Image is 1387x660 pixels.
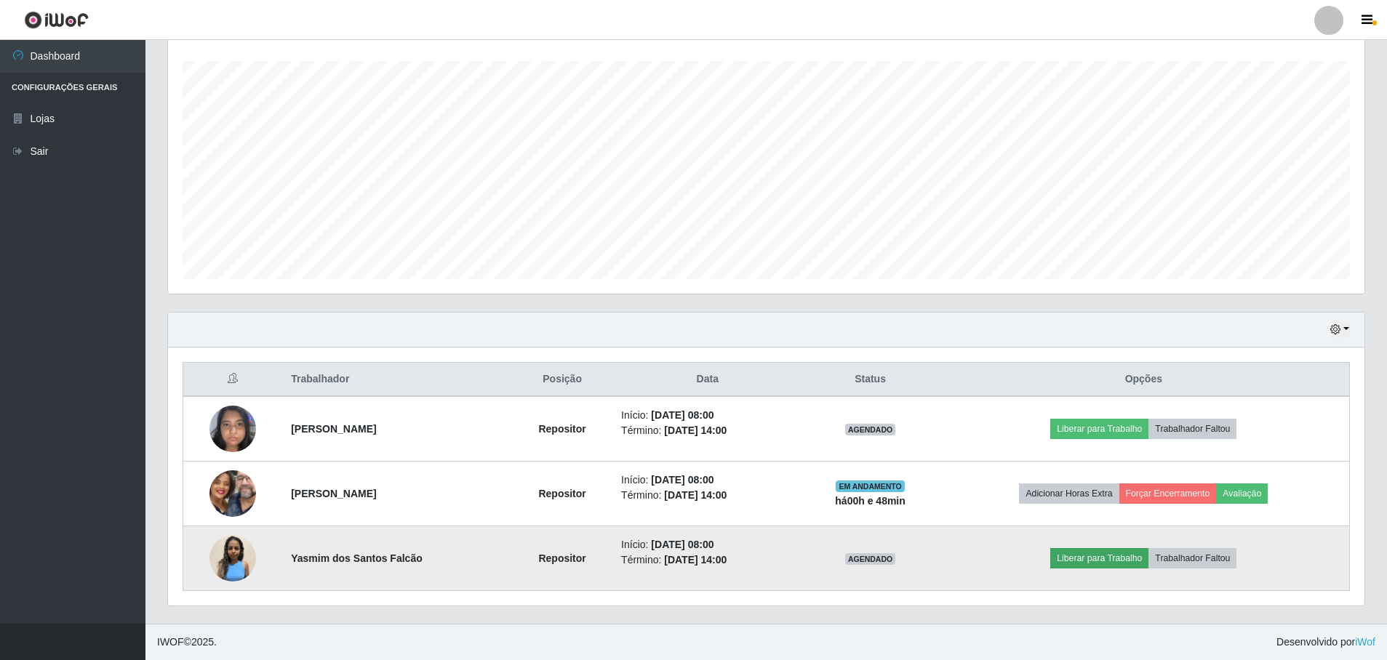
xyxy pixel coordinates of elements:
[621,472,794,488] li: Início:
[291,488,376,499] strong: [PERSON_NAME]
[512,363,612,397] th: Posição
[538,552,585,564] strong: Repositor
[1276,635,1375,650] span: Desenvolvido por
[538,423,585,435] strong: Repositor
[1019,483,1119,504] button: Adicionar Horas Extra
[664,424,727,436] time: [DATE] 14:00
[621,537,794,552] li: Início:
[664,489,727,501] time: [DATE] 14:00
[651,409,714,421] time: [DATE] 08:00
[835,495,906,507] strong: há 00 h e 48 min
[836,480,905,492] span: EM ANDAMENTO
[291,423,376,435] strong: [PERSON_NAME]
[1148,548,1236,568] button: Trabalhador Faltou
[1355,636,1375,648] a: iWof
[651,474,714,486] time: [DATE] 08:00
[845,553,896,565] span: AGENDADO
[209,442,256,545] img: 1748716470953.jpeg
[664,554,727,566] time: [DATE] 14:00
[621,488,794,503] li: Término:
[1050,548,1148,568] button: Liberar para Trabalho
[1148,419,1236,439] button: Trabalhador Faltou
[1119,483,1217,504] button: Forçar Encerramento
[291,552,423,564] strong: Yasmim dos Santos Falcão
[209,398,256,459] img: 1748212223839.jpeg
[621,408,794,423] li: Início:
[538,488,585,499] strong: Repositor
[157,636,184,648] span: IWOF
[1216,483,1268,504] button: Avaliação
[621,552,794,568] li: Término:
[157,635,217,650] span: © 2025 .
[1050,419,1148,439] button: Liberar para Trabalho
[282,363,512,397] th: Trabalhador
[621,423,794,438] li: Término:
[802,363,938,397] th: Status
[612,363,802,397] th: Data
[209,535,256,581] img: 1751205248263.jpeg
[24,11,89,29] img: CoreUI Logo
[938,363,1350,397] th: Opções
[651,539,714,550] time: [DATE] 08:00
[845,424,896,435] span: AGENDADO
